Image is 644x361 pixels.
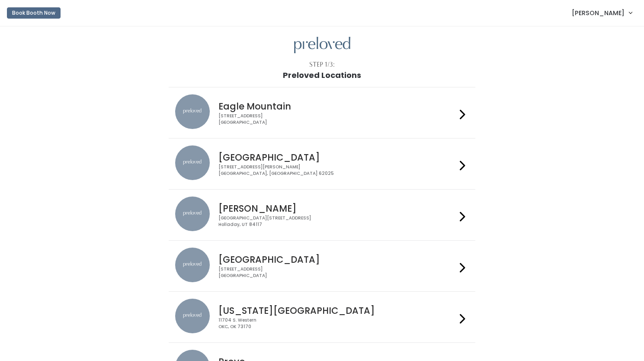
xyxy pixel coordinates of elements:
div: [STREET_ADDRESS] [GEOGRAPHIC_DATA] [218,113,456,126]
a: [PERSON_NAME] [563,3,641,22]
h4: [US_STATE][GEOGRAPHIC_DATA] [218,306,456,316]
h4: [GEOGRAPHIC_DATA] [218,255,456,264]
h1: Preloved Locations [283,71,361,80]
div: [STREET_ADDRESS] [GEOGRAPHIC_DATA] [218,266,456,279]
img: preloved location [175,299,210,333]
img: preloved location [175,145,210,180]
button: Book Booth Now [7,7,61,19]
img: preloved location [175,94,210,129]
div: Step 1/3: [309,60,335,69]
span: [PERSON_NAME] [572,8,625,18]
img: preloved location [175,248,210,282]
a: preloved location [GEOGRAPHIC_DATA] [STREET_ADDRESS][GEOGRAPHIC_DATA] [175,248,469,284]
a: Book Booth Now [7,3,61,23]
h4: Eagle Mountain [218,101,456,111]
a: preloved location [US_STATE][GEOGRAPHIC_DATA] 11704 S. WesternOKC, OK 73170 [175,299,469,335]
a: preloved location Eagle Mountain [STREET_ADDRESS][GEOGRAPHIC_DATA] [175,94,469,131]
a: preloved location [GEOGRAPHIC_DATA] [STREET_ADDRESS][PERSON_NAME][GEOGRAPHIC_DATA], [GEOGRAPHIC_D... [175,145,469,182]
img: preloved logo [294,37,350,54]
img: preloved location [175,197,210,231]
div: [GEOGRAPHIC_DATA][STREET_ADDRESS] Holladay, UT 84117 [218,215,456,228]
h4: [GEOGRAPHIC_DATA] [218,152,456,162]
h4: [PERSON_NAME] [218,203,456,213]
div: [STREET_ADDRESS][PERSON_NAME] [GEOGRAPHIC_DATA], [GEOGRAPHIC_DATA] 62025 [218,164,456,177]
a: preloved location [PERSON_NAME] [GEOGRAPHIC_DATA][STREET_ADDRESS]Holladay, UT 84117 [175,197,469,233]
div: 11704 S. Western OKC, OK 73170 [218,317,456,330]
